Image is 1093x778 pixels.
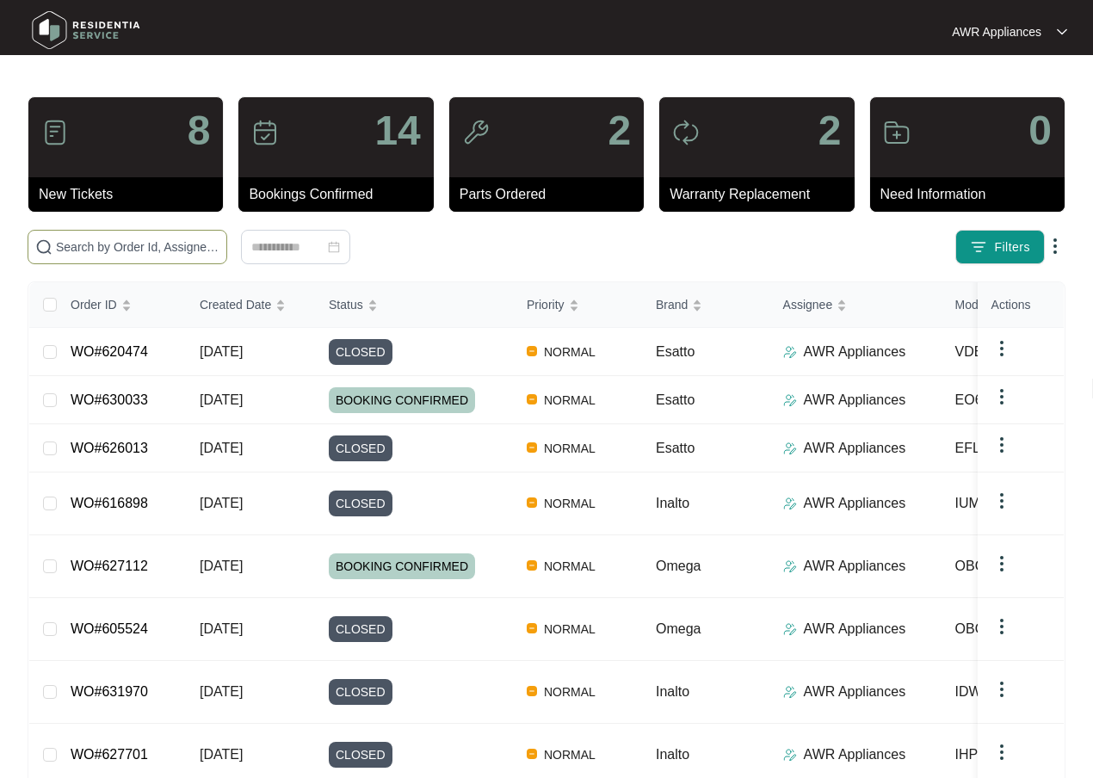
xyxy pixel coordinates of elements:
img: dropdown arrow [991,491,1012,511]
span: Omega [656,621,701,636]
a: WO#630033 [71,392,148,407]
th: Order ID [57,282,186,328]
th: Status [315,282,513,328]
img: Assigner Icon [783,685,797,699]
p: 8 [188,110,211,151]
span: [DATE] [200,684,243,699]
span: Order ID [71,295,117,314]
img: Vercel Logo [527,346,537,356]
p: 0 [1028,110,1052,151]
span: CLOSED [329,339,392,365]
p: Need Information [880,184,1065,205]
img: filter icon [970,238,987,256]
img: Assigner Icon [783,622,797,636]
img: Vercel Logo [527,497,537,508]
a: WO#620474 [71,344,148,359]
span: Filters [994,238,1030,256]
span: NORMAL [537,493,602,514]
img: Vercel Logo [527,442,537,453]
img: icon [883,119,911,146]
p: AWR Appliances [804,438,906,459]
p: Warranty Replacement [670,184,854,205]
span: Inalto [656,684,689,699]
span: NORMAL [537,682,602,702]
span: Assignee [783,295,833,314]
p: AWR Appliances [804,390,906,411]
span: Esatto [656,392,695,407]
p: AWR Appliances [804,744,906,765]
span: Inalto [656,496,689,510]
a: WO#627701 [71,747,148,762]
img: dropdown arrow [1057,28,1067,36]
span: Priority [527,295,565,314]
p: 2 [608,110,631,151]
img: icon [251,119,279,146]
span: Inalto [656,747,689,762]
span: Esatto [656,441,695,455]
span: CLOSED [329,435,392,461]
span: Esatto [656,344,695,359]
p: Parts Ordered [460,184,644,205]
a: WO#616898 [71,496,148,510]
span: CLOSED [329,491,392,516]
img: Assigner Icon [783,748,797,762]
p: Bookings Confirmed [249,184,433,205]
img: Assigner Icon [783,345,797,359]
span: NORMAL [537,438,602,459]
img: Assigner Icon [783,559,797,573]
span: NORMAL [537,390,602,411]
p: AWR Appliances [804,682,906,702]
span: BOOKING CONFIRMED [329,387,475,413]
th: Brand [642,282,769,328]
th: Created Date [186,282,315,328]
span: [DATE] [200,392,243,407]
span: [DATE] [200,441,243,455]
a: WO#626013 [71,441,148,455]
span: Created Date [200,295,271,314]
span: NORMAL [537,342,602,362]
th: Actions [978,282,1064,328]
p: 2 [818,110,842,151]
img: Assigner Icon [783,441,797,455]
img: Vercel Logo [527,560,537,571]
a: WO#627112 [71,559,148,573]
img: dropdown arrow [991,386,1012,407]
span: NORMAL [537,556,602,577]
p: AWR Appliances [804,619,906,639]
p: 14 [374,110,420,151]
img: dropdown arrow [991,553,1012,574]
p: AWR Appliances [804,342,906,362]
span: [DATE] [200,621,243,636]
img: icon [672,119,700,146]
img: Assigner Icon [783,497,797,510]
p: AWR Appliances [804,556,906,577]
img: icon [462,119,490,146]
img: Vercel Logo [527,623,537,633]
p: New Tickets [39,184,223,205]
img: Vercel Logo [527,394,537,404]
span: [DATE] [200,559,243,573]
span: Brand [656,295,688,314]
input: Search by Order Id, Assignee Name, Customer Name, Brand and Model [56,238,219,256]
span: NORMAL [537,619,602,639]
span: BOOKING CONFIRMED [329,553,475,579]
img: dropdown arrow [991,435,1012,455]
span: Omega [656,559,701,573]
span: CLOSED [329,616,392,642]
span: CLOSED [329,679,392,705]
img: dropdown arrow [1045,236,1065,256]
img: Assigner Icon [783,393,797,407]
span: [DATE] [200,747,243,762]
a: WO#605524 [71,621,148,636]
a: WO#631970 [71,684,148,699]
p: AWR Appliances [952,23,1041,40]
span: [DATE] [200,344,243,359]
span: Model [955,295,988,314]
th: Assignee [769,282,942,328]
img: Vercel Logo [527,686,537,696]
p: AWR Appliances [804,493,906,514]
button: filter iconFilters [955,230,1045,264]
span: Status [329,295,363,314]
img: Vercel Logo [527,749,537,759]
img: search-icon [35,238,52,256]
